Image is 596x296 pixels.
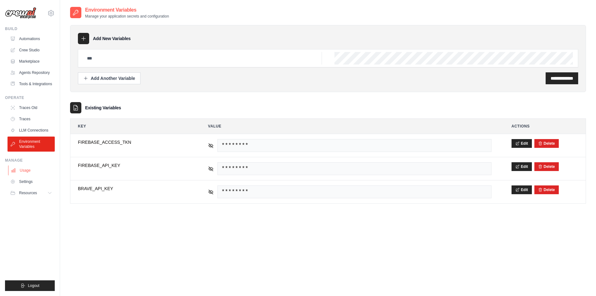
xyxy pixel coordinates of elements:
div: Operate [5,95,55,100]
div: Manage [5,158,55,163]
a: Traces [8,114,55,124]
img: Logo [5,7,36,19]
button: Edit [512,139,532,148]
button: Resources [8,188,55,198]
button: Edit [512,185,532,194]
button: Delete [538,164,555,169]
a: LLM Connections [8,125,55,135]
th: Actions [504,119,586,134]
button: Logout [5,280,55,291]
a: Traces Old [8,103,55,113]
th: Value [201,119,499,134]
h2: Environment Variables [85,6,169,14]
span: Logout [28,283,39,288]
button: Edit [512,162,532,171]
div: Add Another Variable [83,75,135,81]
button: Delete [538,141,555,146]
a: Automations [8,34,55,44]
span: FIREBASE_API_KEY [78,162,188,169]
a: Crew Studio [8,45,55,55]
th: Key [70,119,196,134]
span: FIREBASE_ACCESS_TKN [78,139,188,145]
button: Add Another Variable [78,72,140,84]
h3: Add New Variables [93,35,131,42]
a: Usage [8,165,55,175]
button: Delete [538,187,555,192]
p: Manage your application secrets and configuration [85,14,169,19]
div: Build [5,26,55,31]
a: Settings [8,177,55,187]
a: Marketplace [8,56,55,66]
span: BRAVE_API_KEY [78,185,188,192]
a: Tools & Integrations [8,79,55,89]
a: Environment Variables [8,137,55,152]
span: Resources [19,190,37,195]
h3: Existing Variables [85,105,121,111]
a: Agents Repository [8,68,55,78]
